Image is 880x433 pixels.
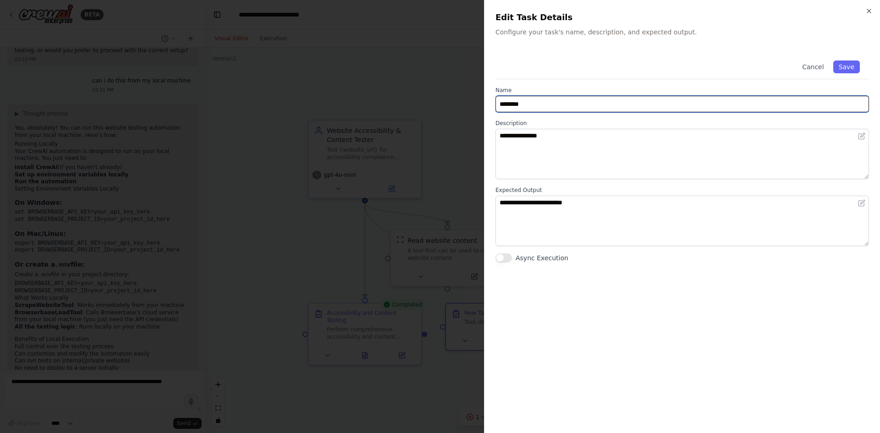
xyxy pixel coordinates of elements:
button: Save [833,60,860,73]
button: Open in editor [856,131,867,142]
button: Open in editor [856,197,867,208]
label: Expected Output [495,186,869,194]
button: Cancel [797,60,829,73]
label: Description [495,120,869,127]
label: Async Execution [516,253,568,263]
p: Configure your task's name, description, and expected output. [495,27,869,37]
h2: Edit Task Details [495,11,869,24]
label: Name [495,87,869,94]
